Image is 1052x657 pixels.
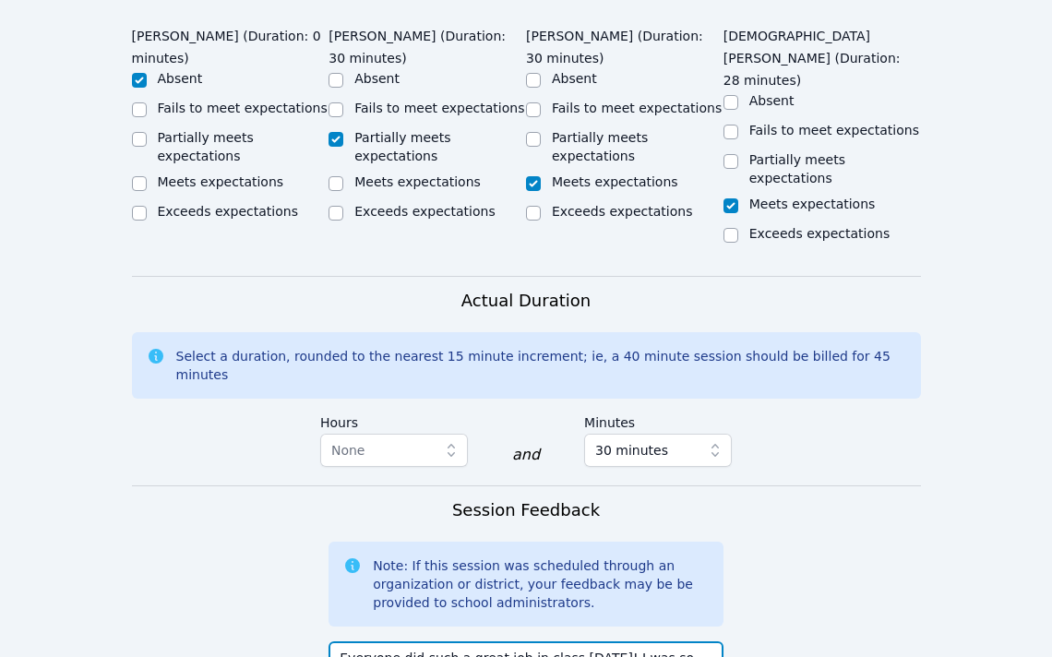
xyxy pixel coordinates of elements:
legend: [PERSON_NAME] (Duration: 0 minutes) [132,19,329,69]
button: None [320,434,468,467]
label: Absent [552,71,597,86]
button: 30 minutes [584,434,732,467]
label: Fails to meet expectations [552,101,722,115]
div: Note: If this session was scheduled through an organization or district, your feedback may be be ... [373,556,709,612]
div: and [512,444,540,466]
label: Meets expectations [158,174,284,189]
legend: [PERSON_NAME] (Duration: 30 minutes) [526,19,723,69]
label: Fails to meet expectations [749,123,919,137]
label: Meets expectations [354,174,481,189]
label: Exceeds expectations [354,204,495,219]
label: Meets expectations [552,174,678,189]
label: Meets expectations [749,197,876,211]
label: Partially meets expectations [354,130,450,163]
label: Exceeds expectations [749,226,890,241]
label: Minutes [584,406,732,434]
legend: [DEMOGRAPHIC_DATA][PERSON_NAME] (Duration: 28 minutes) [723,19,921,91]
label: Absent [354,71,400,86]
label: Fails to meet expectations [158,101,328,115]
label: Fails to meet expectations [354,101,524,115]
span: 30 minutes [595,439,668,461]
label: Absent [158,71,203,86]
label: Exceeds expectations [552,204,692,219]
div: Select a duration, rounded to the nearest 15 minute increment; ie, a 40 minute session should be ... [176,347,906,384]
label: Partially meets expectations [749,152,845,185]
label: Hours [320,406,468,434]
h3: Actual Duration [461,288,591,314]
label: Partially meets expectations [552,130,648,163]
legend: [PERSON_NAME] (Duration: 30 minutes) [329,19,526,69]
h3: Session Feedback [452,497,600,523]
label: Partially meets expectations [158,130,254,163]
label: Absent [749,93,795,108]
label: Exceeds expectations [158,204,298,219]
span: None [331,443,365,458]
